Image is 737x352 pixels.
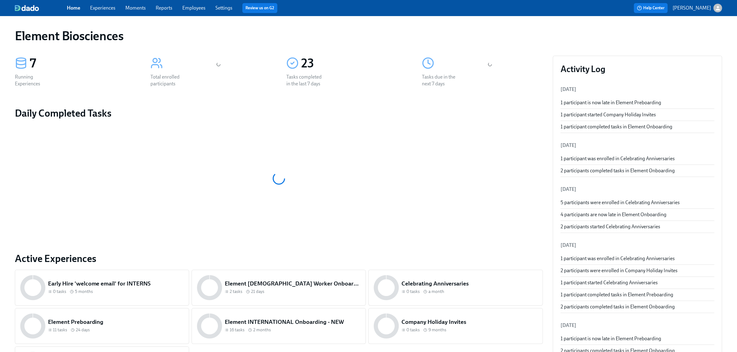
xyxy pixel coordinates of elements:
div: Tasks due in the next 7 days [422,74,462,87]
a: Moments [125,5,146,11]
h5: Early Hire 'welcome email' for INTERNS [48,280,184,288]
span: 9 months [428,327,446,333]
div: 1 participant completed tasks in Element Preboarding [561,291,714,298]
li: [DATE] [561,138,714,153]
span: 5 months [75,289,93,294]
a: Early Hire 'welcome email' for INTERNS0 tasks 5 months [15,270,189,306]
div: 1 participant is now late in Element Preboarding [561,99,714,106]
div: 2 participants completed tasks in Element Onboarding [561,167,714,174]
span: 11 tasks [53,327,67,333]
span: 0 tasks [406,327,420,333]
h2: Daily Completed Tasks [15,107,543,119]
li: [DATE] [561,318,714,333]
div: 2 participants started Celebrating Anniversaries [561,223,714,230]
button: Review us on G2 [242,3,277,13]
span: 21 days [251,289,264,294]
h1: Element Biosciences [15,28,124,43]
a: Element Preboarding11 tasks 24 days [15,308,189,344]
div: 1 participant completed tasks in Element Onboarding [561,123,714,130]
li: [DATE] [561,238,714,253]
div: Running Experiences [15,74,54,87]
div: 4 participants are now late in Element Onboarding [561,211,714,218]
span: 0 tasks [53,289,66,294]
a: Active Experiences [15,252,543,265]
div: 23 [301,56,407,71]
a: Settings [215,5,232,11]
li: [DATE] [561,182,714,197]
h5: Element Preboarding [48,318,184,326]
button: [PERSON_NAME] [673,4,722,12]
img: dado [15,5,39,11]
div: 1 participant was enrolled in Celebrating Anniversaries [561,155,714,162]
div: 1 participant started Company Holiday Invites [561,111,714,118]
a: Celebrating Anniversaries0 tasks a month [368,270,543,306]
h5: Celebrating Anniversaries [401,280,538,288]
div: 1 participant is now late in Element Preboarding [561,335,714,342]
span: 2 tasks [230,289,242,294]
span: [DATE] [561,86,576,92]
a: Employees [182,5,206,11]
div: Total enrolled participants [150,74,190,87]
div: 5 participants were enrolled in Celebrating Anniversaries [561,199,714,206]
span: 24 days [76,327,90,333]
a: Experiences [90,5,115,11]
a: Element INTERNATIONAL Onboarding - NEW16 tasks 2 months [192,308,366,344]
span: 2 months [253,327,271,333]
a: Reports [156,5,172,11]
a: Element [DEMOGRAPHIC_DATA] Worker Onboarding2 tasks 21 days [192,270,366,306]
div: Tasks completed in the last 7 days [286,74,326,87]
div: 1 participant started Celebrating Anniversaries [561,279,714,286]
h3: Activity Log [561,63,714,75]
div: 2 participants completed tasks in Element Onboarding [561,303,714,310]
a: dado [15,5,67,11]
span: Help Center [637,5,665,11]
h5: Element [DEMOGRAPHIC_DATA] Worker Onboarding [225,280,361,288]
div: 7 [30,56,136,71]
h5: Company Holiday Invites [401,318,538,326]
span: a month [428,289,444,294]
a: Company Holiday Invites0 tasks 9 months [368,308,543,344]
span: 0 tasks [406,289,420,294]
p: [PERSON_NAME] [673,5,711,11]
button: Help Center [634,3,668,13]
div: 1 participant was enrolled in Celebrating Anniversaries [561,255,714,262]
div: 2 participants were enrolled in Company Holiday Invites [561,267,714,274]
a: Home [67,5,80,11]
a: Review us on G2 [245,5,274,11]
h5: Element INTERNATIONAL Onboarding - NEW [225,318,361,326]
span: 16 tasks [230,327,245,333]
